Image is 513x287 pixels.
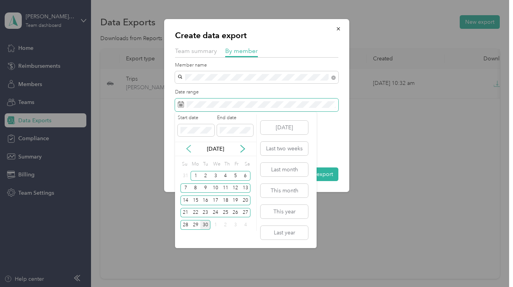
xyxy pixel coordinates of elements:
div: 1 [210,220,221,230]
div: 26 [231,208,241,218]
div: 16 [200,195,210,205]
label: End date [217,114,253,121]
div: We [212,159,221,170]
div: Su [180,159,188,170]
p: [DATE] [199,145,232,153]
div: 4 [221,171,231,181]
div: Sa [243,159,250,170]
label: Date range [175,89,338,96]
button: Last two weeks [261,142,308,155]
div: 2 [221,220,231,230]
div: 24 [210,208,221,218]
div: 25 [221,208,231,218]
iframe: Everlance-gr Chat Button Frame [469,243,513,287]
div: 31 [180,171,191,181]
button: This year [261,205,308,218]
div: 17 [210,195,221,205]
div: Fr [233,159,240,170]
div: 8 [191,183,201,193]
div: 23 [200,208,210,218]
div: Tu [201,159,209,170]
div: 27 [240,208,250,218]
div: 30 [200,220,210,230]
div: 9 [200,183,210,193]
button: This month [261,184,308,197]
div: 20 [240,195,250,205]
div: 14 [180,195,191,205]
label: Member name [175,62,338,69]
div: 12 [231,183,241,193]
div: 4 [240,220,250,230]
div: 21 [180,208,191,218]
div: 3 [231,220,241,230]
p: Create data export [175,30,338,41]
div: 3 [210,171,221,181]
button: [DATE] [261,121,308,134]
div: Th [223,159,231,170]
div: 5 [231,171,241,181]
div: 18 [221,195,231,205]
button: Last year [261,226,308,239]
div: 29 [191,220,201,230]
button: Last month [261,163,308,176]
div: 2 [200,171,210,181]
div: 7 [180,183,191,193]
div: 11 [221,183,231,193]
div: 13 [240,183,250,193]
div: 22 [191,208,201,218]
div: 15 [191,195,201,205]
div: 1 [191,171,201,181]
div: Mo [191,159,199,170]
div: 28 [180,220,191,230]
div: 19 [231,195,241,205]
div: 6 [240,171,250,181]
label: Start date [178,114,215,121]
div: 10 [210,183,221,193]
span: By member [225,47,258,55]
span: Team summary [175,47,217,55]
